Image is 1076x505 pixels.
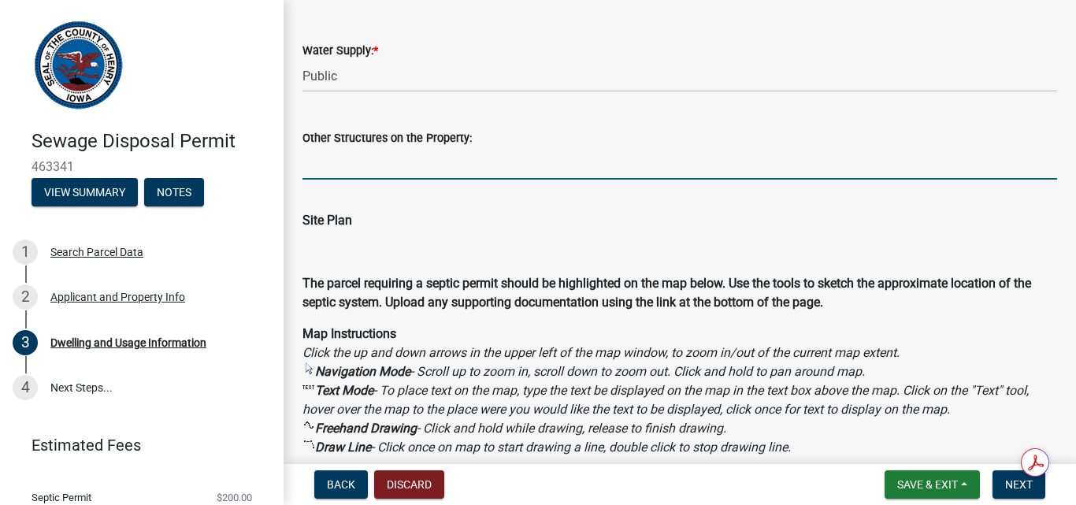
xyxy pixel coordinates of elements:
[144,178,204,206] button: Notes
[32,130,271,153] h4: Sewage Disposal Permit
[315,440,371,455] b: Draw Line
[315,383,373,398] b: Text Mode
[302,276,1031,310] b: The parcel requiring a septic permit should be highlighted on the map below. Use the tools to ske...
[302,419,315,432] img: MarkupFreehand-16-Enabled.gif
[302,383,1029,417] em: - To place text on the map, type the text be displayed on the map in the text box above the map. ...
[144,187,204,199] wm-modal-confirm: Notes
[302,457,315,470] img: MarkupPolygon-16-Enabled.gif
[315,440,791,455] em: - Click once on map to start drawing a line, double click to stop drawing line.
[315,421,726,436] em: - Click and hold while drawing, release to finish drawing.
[302,46,378,57] label: Water Supply:
[32,492,91,503] span: Septic Permit
[302,213,352,228] span: Site Plan
[374,470,444,499] button: Discard
[32,159,252,174] span: 463341
[13,330,38,355] div: 3
[315,364,865,379] em: - Scroll up to zoom in, scroll down to zoom out. Click and hold to pan around map.
[302,362,315,375] img: SelectionArrow-16-Enabled.gif
[50,291,185,303] div: Applicant and Property Info
[13,240,38,265] div: 1
[314,470,368,499] button: Back
[1005,478,1033,491] span: Next
[302,381,315,394] img: MarkupText-16-Enabled.gif
[315,421,417,436] b: Freehand Drawing
[897,478,958,491] span: Save & Exit
[13,284,38,310] div: 2
[302,438,315,451] img: MarkupLine-16-Enabled.gif
[32,178,138,206] button: View Summary
[993,470,1045,499] button: Next
[13,375,38,400] div: 4
[302,326,396,341] b: Map Instructions
[217,492,252,503] span: $200.00
[885,470,980,499] button: Save & Exit
[315,364,410,379] b: Navigation Mode
[32,17,125,113] img: Henry County, Iowa
[302,133,472,144] label: Other Structures on the Property:
[50,247,143,258] div: Search Parcel Data
[302,345,900,360] em: Click the up and down arrows in the upper left of the map window, to zoom in/out of the current m...
[32,187,138,199] wm-modal-confirm: Summary
[13,429,258,461] a: Estimated Fees
[327,478,355,491] span: Back
[50,337,206,348] div: Dwelling and Usage Information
